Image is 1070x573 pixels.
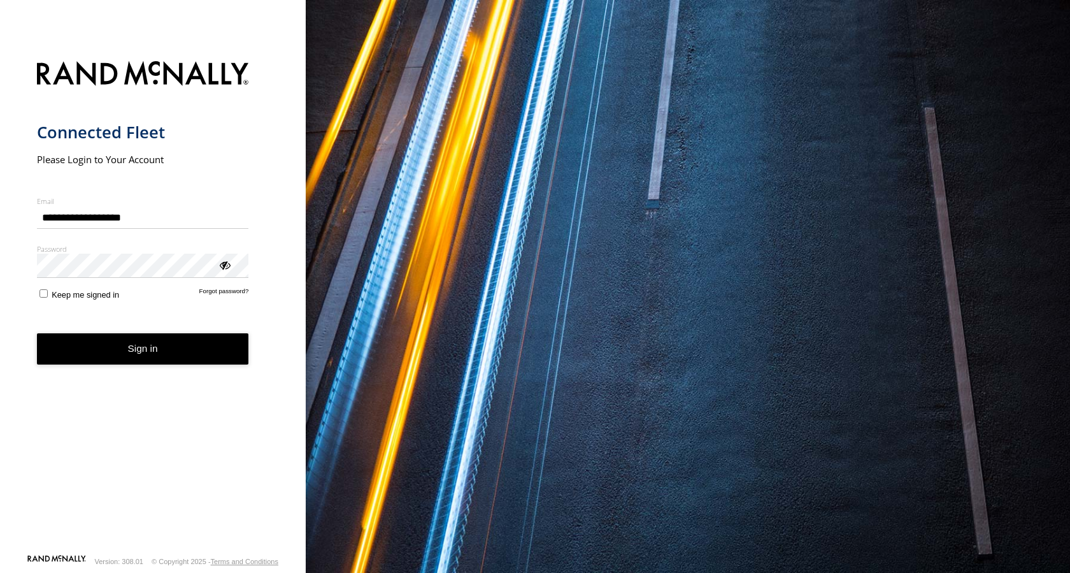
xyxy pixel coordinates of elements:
button: Sign in [37,333,249,365]
label: Password [37,244,249,254]
div: Version: 308.01 [95,558,143,565]
a: Forgot password? [199,287,249,300]
div: ViewPassword [218,258,231,271]
h1: Connected Fleet [37,122,249,143]
div: © Copyright 2025 - [152,558,278,565]
a: Terms and Conditions [211,558,278,565]
span: Keep me signed in [52,290,119,300]
label: Email [37,196,249,206]
input: Keep me signed in [39,289,48,298]
h2: Please Login to Your Account [37,153,249,166]
a: Visit our Website [27,555,86,568]
form: main [37,54,269,554]
img: Rand McNally [37,59,249,91]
